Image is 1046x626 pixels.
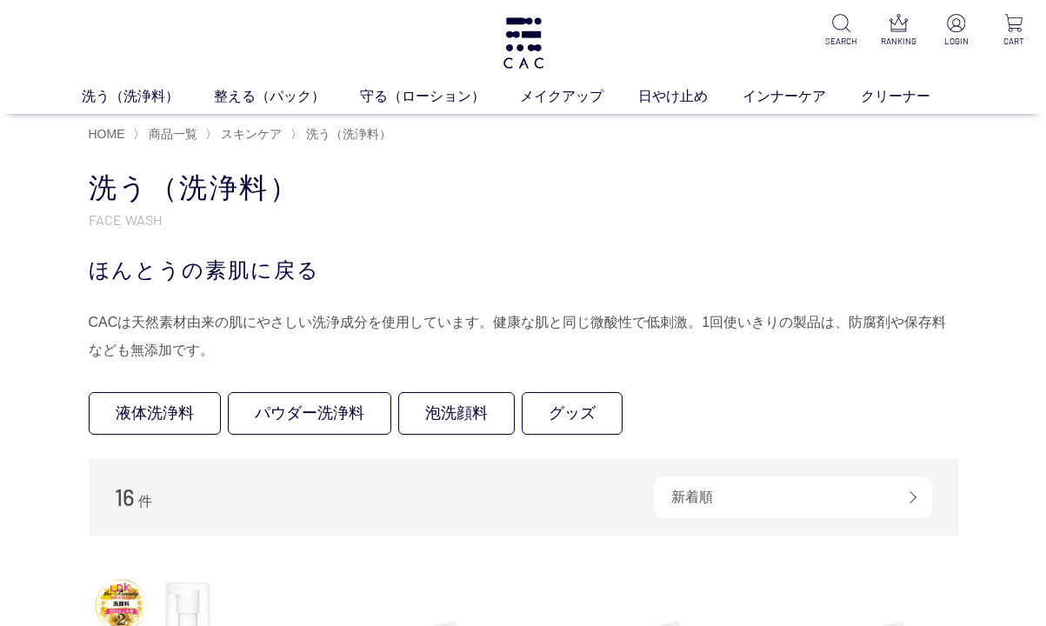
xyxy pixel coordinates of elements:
[205,126,286,143] li: 〉
[823,35,859,48] p: SEARCH
[996,35,1032,48] p: CART
[89,210,958,229] p: FACE WASH
[89,127,125,141] a: HOME
[221,127,282,141] span: スキンケア
[654,476,932,518] div: 新着順
[880,14,916,48] a: RANKING
[360,86,520,107] a: 守る（ローション）
[880,35,916,48] p: RANKING
[520,86,638,107] a: メイクアップ
[89,255,958,286] div: ほんとうの素肌に戻る
[145,127,197,141] a: 商品一覧
[996,14,1032,48] a: CART
[938,35,975,48] p: LOGIN
[743,86,861,107] a: インナーケア
[82,86,214,107] a: 洗う（洗浄料）
[149,127,197,141] span: 商品一覧
[823,14,859,48] a: SEARCH
[303,127,391,141] a: 洗う（洗浄料）
[290,126,396,143] li: 〉
[228,392,391,435] a: パウダー洗浄料
[522,392,623,435] a: グッズ
[138,494,152,509] span: 件
[89,170,958,207] h1: 洗う（洗浄料）
[638,86,743,107] a: 日やけ止め
[89,392,221,435] a: 液体洗浄料
[133,126,202,143] li: 〉
[938,14,975,48] a: LOGIN
[115,483,135,510] span: 16
[89,309,958,364] div: CACは天然素材由来の肌にやさしい洗浄成分を使用しています。健康な肌と同じ微酸性で低刺激。1回使いきりの製品は、防腐剤や保存料なども無添加です。
[861,86,965,107] a: クリーナー
[217,127,282,141] a: スキンケア
[214,86,360,107] a: 整える（パック）
[398,392,515,435] a: 泡洗顔料
[501,17,546,69] img: logo
[306,127,391,141] span: 洗う（洗浄料）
